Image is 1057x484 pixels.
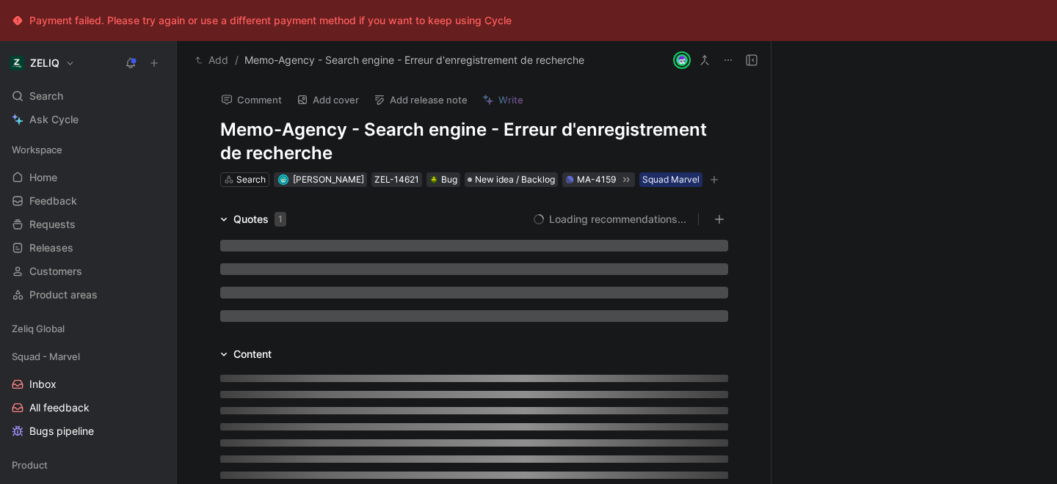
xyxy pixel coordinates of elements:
[29,377,57,392] span: Inbox
[6,85,170,107] div: Search
[233,210,286,228] div: Quotes
[6,373,170,395] a: Inbox
[429,175,438,184] img: 🪲
[29,194,77,208] span: Feedback
[6,420,170,442] a: Bugs pipeline
[29,424,94,439] span: Bugs pipeline
[6,237,170,259] a: Releases
[6,139,170,161] div: Workspace
[235,51,239,69] span: /
[29,400,90,415] span: All feedback
[192,51,232,69] button: Add
[642,172,700,187] div: Squad Marvel
[29,264,82,279] span: Customers
[374,172,419,187] div: ZEL-14621
[6,213,170,235] a: Requests
[6,109,170,131] a: Ask Cycle
[426,172,460,187] div: 🪲Bug
[293,174,364,185] span: [PERSON_NAME]
[29,87,63,105] span: Search
[6,260,170,282] a: Customers
[29,217,76,232] span: Requests
[6,166,170,188] a: Home
[429,172,457,187] div: Bug
[12,349,80,364] span: Squad - Marvel
[280,175,288,183] img: avatar
[6,284,170,306] a: Product areas
[214,210,292,228] div: Quotes1
[6,190,170,212] a: Feedback
[6,53,79,73] button: ZELIQZELIQ
[233,345,272,363] div: Content
[6,345,170,367] div: Squad - Marvel
[220,118,728,165] h1: Memo-Agency - Search engine - Erreur d'enregistrement de recherche
[30,56,59,70] h1: ZELIQ
[498,93,523,106] span: Write
[6,345,170,442] div: Squad - MarvelInboxAll feedbackBugs pipeline
[577,172,616,187] div: MA-4159
[214,89,288,110] button: Comment
[12,458,48,472] span: Product
[533,210,686,228] button: Loading recommendations...
[6,454,170,480] div: Product
[214,345,277,363] div: Content
[29,12,512,29] div: Payment failed. Please try again or use a different payment method if you want to keep using Cycle
[6,397,170,419] a: All feedback
[465,172,558,187] div: New idea / Backlog
[6,318,170,340] div: Zeliq Global
[29,241,73,255] span: Releases
[244,51,584,69] span: Memo-Agency - Search engine - Erreur d'enregistrement de recherche
[290,89,366,110] button: Add cover
[275,212,286,227] div: 1
[29,287,98,302] span: Product areas
[367,89,474,110] button: Add release note
[675,53,689,67] img: avatar
[476,89,530,110] button: Write
[29,170,57,185] span: Home
[12,321,65,336] span: Zeliq Global
[6,454,170,476] div: Product
[29,111,79,128] span: Ask Cycle
[10,56,24,70] img: ZELIQ
[12,142,62,157] span: Workspace
[236,172,266,187] div: Search
[6,318,170,344] div: Zeliq Global
[475,172,555,187] span: New idea / Backlog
